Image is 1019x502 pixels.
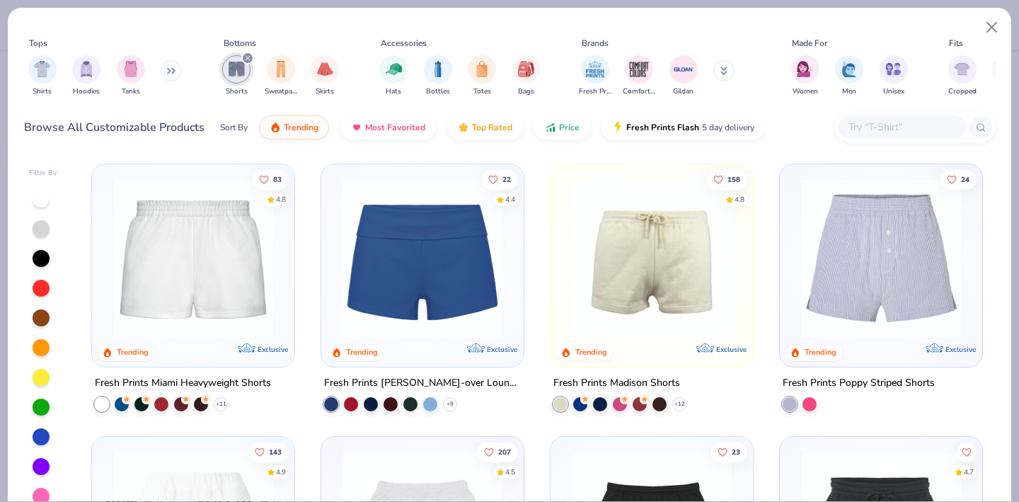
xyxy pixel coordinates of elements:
[498,448,511,455] span: 207
[883,86,904,97] span: Unisex
[447,115,523,139] button: Top Rated
[579,86,611,97] span: Fresh Prints
[220,121,248,134] div: Sort By
[579,55,611,97] button: filter button
[258,345,288,354] span: Exclusive
[117,55,145,97] div: filter for Tanks
[626,122,699,133] span: Fresh Prints Flash
[224,37,256,50] div: Bottoms
[505,467,515,477] div: 4.5
[474,61,490,77] img: Totes Image
[481,169,518,189] button: Like
[123,61,139,77] img: Tanks Image
[226,86,248,97] span: Shorts
[612,122,623,133] img: flash.gif
[33,86,52,97] span: Shirts
[34,61,50,77] img: Shirts Image
[964,467,974,477] div: 4.7
[940,169,977,189] button: Like
[727,176,740,183] span: 158
[351,122,362,133] img: most_fav.gif
[518,61,534,77] img: Bags Image
[710,442,747,462] button: Like
[28,55,57,97] button: filter button
[505,194,515,205] div: 4.4
[880,55,908,97] button: filter button
[468,55,496,97] button: filter button
[424,55,452,97] button: filter button
[735,194,744,205] div: 4.8
[579,55,611,97] div: filter for Fresh Prints
[229,61,245,77] img: Shorts Image
[509,178,684,338] img: 2b7564bd-f87b-4f7f-9c6b-7cf9a6c4e730
[265,55,297,97] div: filter for Sweatpants
[379,55,408,97] button: filter button
[979,14,1006,41] button: Close
[468,55,496,97] div: filter for Totes
[365,122,425,133] span: Most Favorited
[669,55,698,97] div: filter for Gildan
[623,55,655,97] button: filter button
[585,59,606,80] img: Fresh Prints Image
[791,55,819,97] div: filter for Women
[797,61,813,77] img: Women Image
[458,122,469,133] img: TopRated.gif
[885,61,902,77] img: Unisex Image
[948,55,977,97] div: filter for Cropped
[835,55,863,97] div: filter for Men
[311,55,339,97] button: filter button
[259,115,329,139] button: Trending
[95,375,271,392] div: Fresh Prints Miami Heavyweight Shorts
[623,55,655,97] div: filter for Comfort Colors
[601,115,765,139] button: Fresh Prints Flash5 day delivery
[945,345,975,354] span: Exclusive
[29,37,47,50] div: Tops
[623,86,655,97] span: Comfort Colors
[265,55,297,97] button: filter button
[386,86,401,97] span: Hats
[265,86,297,97] span: Sweatpants
[270,448,282,455] span: 143
[792,37,827,50] div: Made For
[216,400,226,409] span: + 11
[335,178,509,338] img: d60be0fe-5443-43a1-ac7f-73f8b6aa2e6e
[340,115,436,139] button: Most Favorited
[702,120,754,136] span: 5 day delivery
[277,194,287,205] div: 4.8
[880,55,908,97] div: filter for Unisex
[473,86,491,97] span: Totes
[106,178,280,338] img: af8dff09-eddf-408b-b5dc-51145765dcf2
[793,86,818,97] span: Women
[311,55,339,97] div: filter for Skirts
[582,37,609,50] div: Brands
[954,61,970,77] img: Cropped Image
[502,176,511,183] span: 22
[487,345,517,354] span: Exclusive
[381,37,427,50] div: Accessories
[430,61,446,77] img: Bottles Image
[122,86,140,97] span: Tanks
[565,178,739,338] img: 57e454c6-5c1c-4246-bc67-38b41f84003c
[284,122,318,133] span: Trending
[72,55,100,97] button: filter button
[559,122,580,133] span: Price
[24,119,205,136] div: Browse All Customizable Products
[628,59,650,80] img: Comfort Colors Image
[794,178,968,338] img: ad12d56a-7a7c-4c32-adfa-bfc4d7bb0105
[424,55,452,97] div: filter for Bottles
[553,375,680,392] div: Fresh Prints Madison Shorts
[477,442,518,462] button: Like
[512,55,541,97] div: filter for Bags
[673,86,693,97] span: Gildan
[673,59,694,80] img: Gildan Image
[274,176,282,183] span: 83
[791,55,819,97] button: filter button
[472,122,512,133] span: Top Rated
[222,55,251,97] button: filter button
[961,176,969,183] span: 24
[73,86,100,97] span: Hoodies
[324,375,521,392] div: Fresh Prints [PERSON_NAME]-over Lounge Shorts
[426,86,450,97] span: Bottles
[518,86,534,97] span: Bags
[72,55,100,97] div: filter for Hoodies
